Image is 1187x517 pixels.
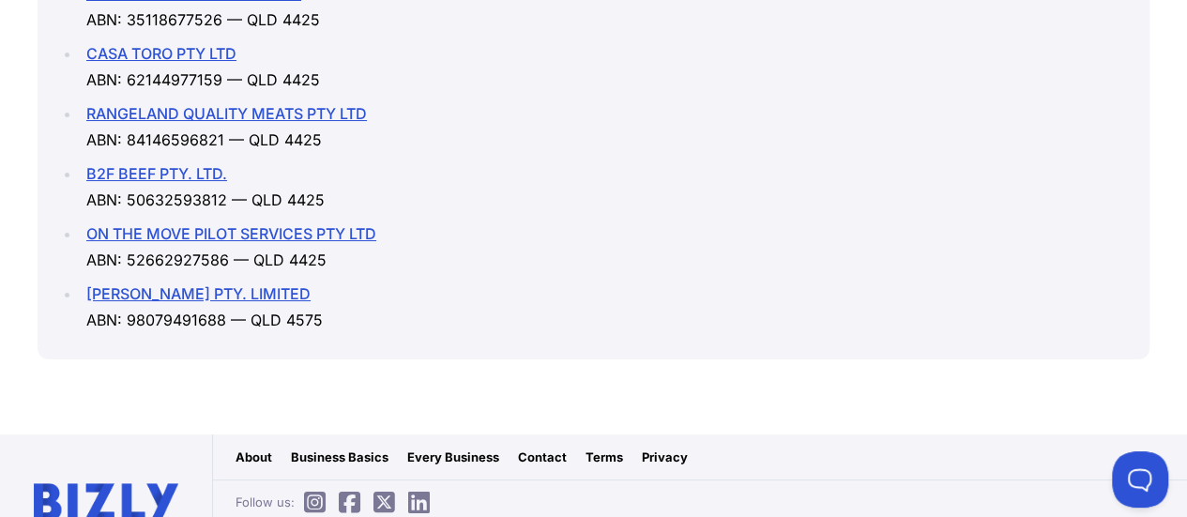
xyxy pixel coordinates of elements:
[86,224,376,243] a: ON THE MOVE PILOT SERVICES PTY LTD
[86,284,311,303] a: [PERSON_NAME] PTY. LIMITED
[81,160,1131,213] li: ABN: 50632593812 — QLD 4425
[642,448,688,466] a: Privacy
[518,448,567,466] a: Contact
[86,104,367,123] a: RANGELAND QUALITY MEATS PTY LTD
[81,40,1131,93] li: ABN: 62144977159 — QLD 4425
[236,493,439,511] span: Follow us:
[236,448,272,466] a: About
[1112,451,1168,508] iframe: Toggle Customer Support
[81,100,1131,153] li: ABN: 84146596821 — QLD 4425
[81,220,1131,273] li: ABN: 52662927586 — QLD 4425
[81,281,1131,333] li: ABN: 98079491688 — QLD 4575
[291,448,388,466] a: Business Basics
[86,44,236,63] a: CASA TORO PTY LTD
[407,448,499,466] a: Every Business
[86,164,227,183] a: B2F BEEF PTY. LTD.
[586,448,623,466] a: Terms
